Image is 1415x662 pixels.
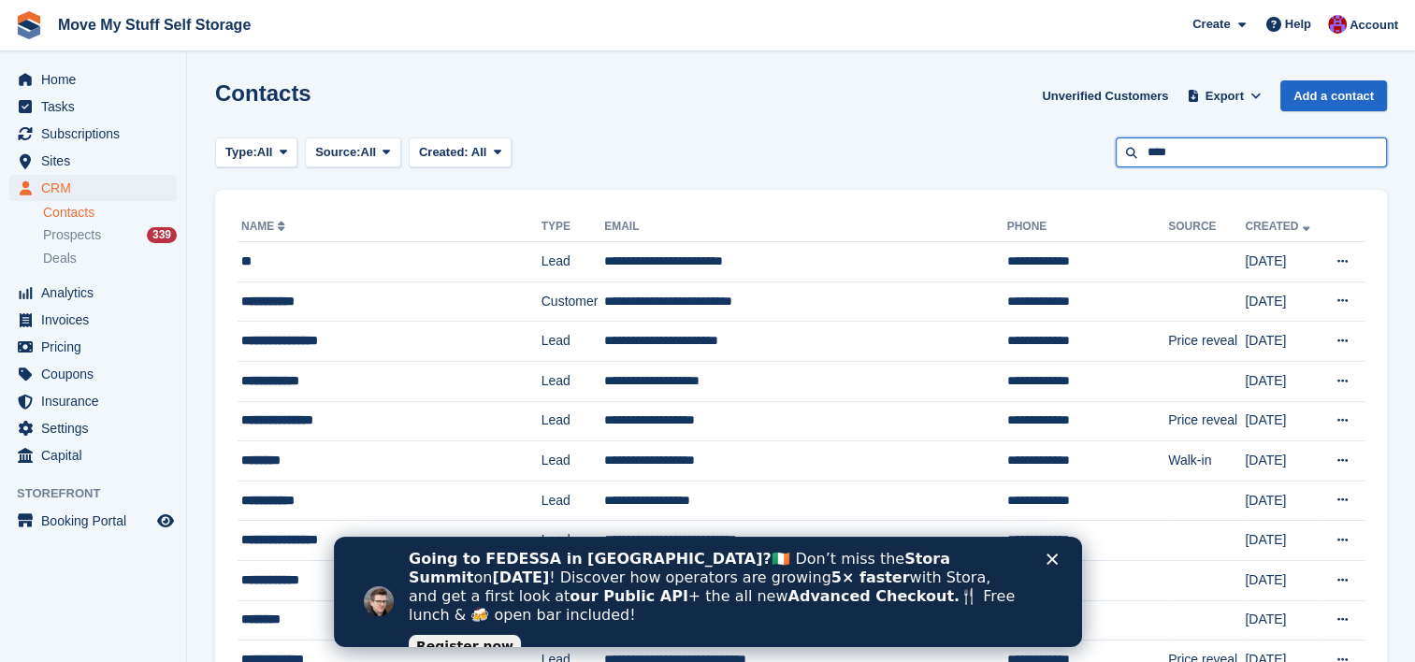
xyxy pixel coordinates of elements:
[41,361,153,387] span: Coupons
[9,307,177,333] a: menu
[1245,441,1321,482] td: [DATE]
[1245,220,1313,233] a: Created
[1034,80,1176,111] a: Unverified Customers
[41,66,153,93] span: Home
[43,250,77,267] span: Deals
[9,121,177,147] a: menu
[541,212,604,242] th: Type
[334,537,1082,647] iframe: Intercom live chat banner
[1007,212,1169,242] th: Phone
[41,148,153,174] span: Sites
[9,361,177,387] a: menu
[9,148,177,174] a: menu
[471,145,487,159] span: All
[9,388,177,414] a: menu
[257,143,273,162] span: All
[713,17,731,28] div: Close
[9,94,177,120] a: menu
[241,220,289,233] a: Name
[305,137,401,168] button: Source: All
[1245,281,1321,322] td: [DATE]
[1168,212,1245,242] th: Source
[419,145,469,159] span: Created:
[9,66,177,93] a: menu
[43,225,177,245] a: Prospects 339
[41,121,153,147] span: Subscriptions
[215,137,297,168] button: Type: All
[147,227,177,243] div: 339
[75,98,187,121] a: Register now
[215,80,311,106] h1: Contacts
[43,226,101,244] span: Prospects
[361,143,377,162] span: All
[1245,560,1321,600] td: [DATE]
[409,137,512,168] button: Created: All
[1245,242,1321,282] td: [DATE]
[9,334,177,360] a: menu
[1168,401,1245,441] td: Price reveal
[9,508,177,534] a: menu
[1245,481,1321,521] td: [DATE]
[1245,322,1321,362] td: [DATE]
[1285,15,1311,34] span: Help
[541,521,604,561] td: Lead
[9,442,177,468] a: menu
[1168,441,1245,482] td: Walk-in
[541,361,604,401] td: Lead
[315,143,360,162] span: Source:
[541,441,604,482] td: Lead
[1183,80,1265,111] button: Export
[43,249,177,268] a: Deals
[41,307,153,333] span: Invoices
[9,175,177,201] a: menu
[41,280,153,306] span: Analytics
[541,481,604,521] td: Lead
[41,388,153,414] span: Insurance
[1192,15,1230,34] span: Create
[541,242,604,282] td: Lead
[15,11,43,39] img: stora-icon-8386f47178a22dfd0bd8f6a31ec36ba5ce8667c1dd55bd0f319d3a0aa187defe.svg
[1328,15,1347,34] img: Carrie Machin
[225,143,257,162] span: Type:
[41,508,153,534] span: Booking Portal
[9,280,177,306] a: menu
[41,94,153,120] span: Tasks
[43,204,177,222] a: Contacts
[541,322,604,362] td: Lead
[1350,16,1398,35] span: Account
[1245,521,1321,561] td: [DATE]
[1245,600,1321,640] td: [DATE]
[17,484,186,503] span: Storefront
[1280,80,1387,111] a: Add a contact
[604,212,1006,242] th: Email
[1206,87,1244,106] span: Export
[41,175,153,201] span: CRM
[1245,361,1321,401] td: [DATE]
[41,415,153,441] span: Settings
[1168,322,1245,362] td: Price reveal
[41,334,153,360] span: Pricing
[154,510,177,532] a: Preview store
[51,9,258,40] a: Move My Stuff Self Storage
[41,442,153,468] span: Capital
[541,401,604,441] td: Lead
[541,281,604,322] td: Customer
[1245,401,1321,441] td: [DATE]
[9,415,177,441] a: menu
